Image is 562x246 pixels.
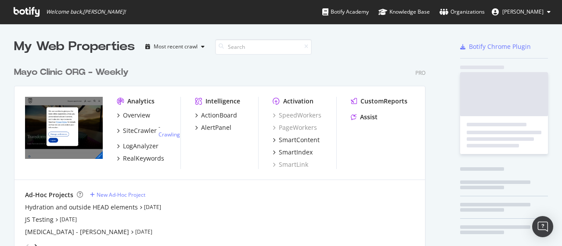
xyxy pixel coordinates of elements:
a: [DATE] [144,203,161,211]
a: Botify Chrome Plugin [460,42,531,51]
div: New Ad-Hoc Project [97,191,145,198]
a: Crawling [159,131,180,138]
div: AlertPanel [201,123,231,132]
div: SiteCrawler [123,126,157,135]
div: RealKeywords [123,154,164,163]
div: Knowledge Base [378,7,430,16]
div: Botify Chrome Plugin [469,42,531,51]
input: Search [215,39,312,55]
a: PageWorkers [273,123,317,132]
div: Ad-Hoc Projects [25,191,73,199]
a: [DATE] [135,228,152,235]
div: SmartIndex [279,148,313,157]
span: Milosz Pekala [502,8,544,15]
div: ActionBoard [201,111,237,120]
div: LogAnalyzer [123,142,159,151]
a: Assist [351,113,378,121]
a: SiteCrawler- Crawling [117,123,180,138]
a: [MEDICAL_DATA] - [PERSON_NAME] [25,228,129,236]
button: Most recent crawl [142,40,208,54]
a: Mayo Clinic ORG - Weekly [14,66,132,79]
a: [DATE] [60,216,77,223]
a: JS Testing [25,215,54,224]
div: Open Intercom Messenger [532,216,553,237]
div: Overview [123,111,150,120]
div: Assist [360,113,378,121]
div: My Web Properties [14,38,135,55]
div: SmartContent [279,136,320,144]
a: ActionBoard [195,111,237,120]
a: CustomReports [351,97,407,106]
a: SpeedWorkers [273,111,321,120]
a: New Ad-Hoc Project [90,191,145,198]
div: CustomReports [360,97,407,106]
div: Analytics [127,97,155,106]
a: SmartLink [273,160,308,169]
a: AlertPanel [195,123,231,132]
div: Organizations [440,7,485,16]
div: Pro [415,69,425,77]
a: LogAnalyzer [117,142,159,151]
button: [PERSON_NAME] [485,5,558,19]
a: RealKeywords [117,154,164,163]
a: SmartIndex [273,148,313,157]
span: Welcome back, [PERSON_NAME] ! [46,8,126,15]
img: mayoclinic.org [25,97,103,159]
a: Overview [117,111,150,120]
div: Intelligence [205,97,240,106]
div: - [159,123,180,138]
div: Mayo Clinic ORG - Weekly [14,66,129,79]
div: Botify Academy [322,7,369,16]
div: Activation [283,97,313,106]
a: SmartContent [273,136,320,144]
a: Hydration and outside HEAD elements [25,203,138,212]
div: Most recent crawl [154,44,198,49]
